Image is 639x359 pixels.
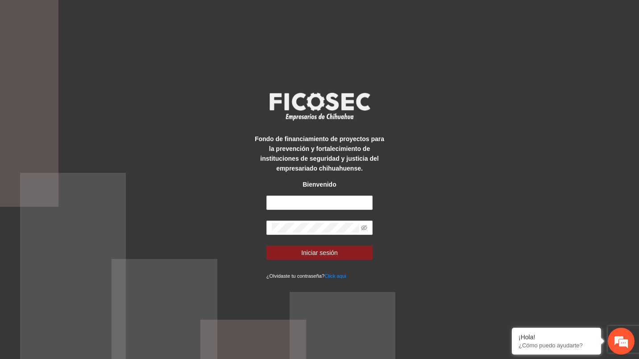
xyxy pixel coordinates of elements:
strong: Fondo de financiamiento de proyectos para la prevención y fortalecimiento de instituciones de seg... [255,135,384,172]
span: eye-invisible [361,225,367,231]
button: Iniciar sesión [266,246,373,260]
strong: Bienvenido [303,181,336,188]
img: logo [264,90,375,123]
span: Iniciar sesión [301,248,338,258]
div: ¡Hola! [519,334,594,341]
p: ¿Cómo puedo ayudarte? [519,342,594,349]
small: ¿Olvidaste tu contraseña? [266,273,346,279]
a: Click aqui [324,273,346,279]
